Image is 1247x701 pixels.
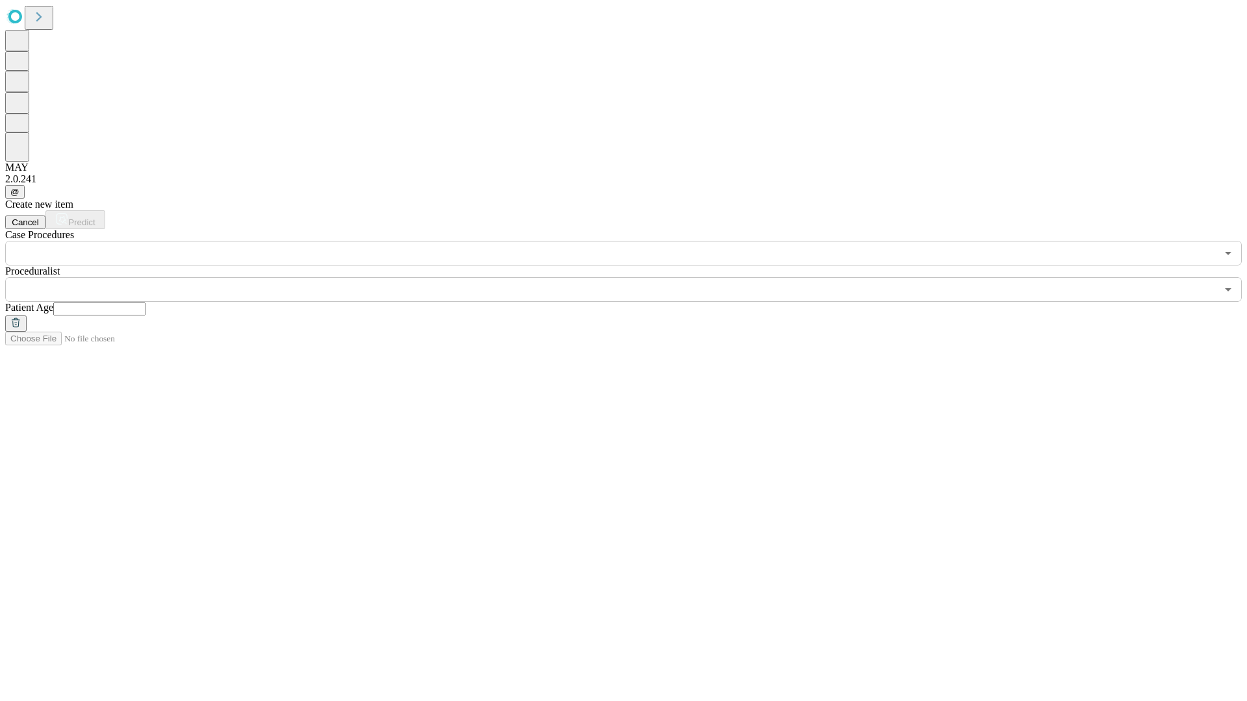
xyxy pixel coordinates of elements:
[5,162,1242,173] div: MAY
[5,229,74,240] span: Scheduled Procedure
[5,173,1242,185] div: 2.0.241
[5,302,53,313] span: Patient Age
[1219,244,1237,262] button: Open
[10,187,19,197] span: @
[45,210,105,229] button: Predict
[5,199,73,210] span: Create new item
[12,217,39,227] span: Cancel
[5,265,60,277] span: Proceduralist
[1219,280,1237,299] button: Open
[5,185,25,199] button: @
[68,217,95,227] span: Predict
[5,215,45,229] button: Cancel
